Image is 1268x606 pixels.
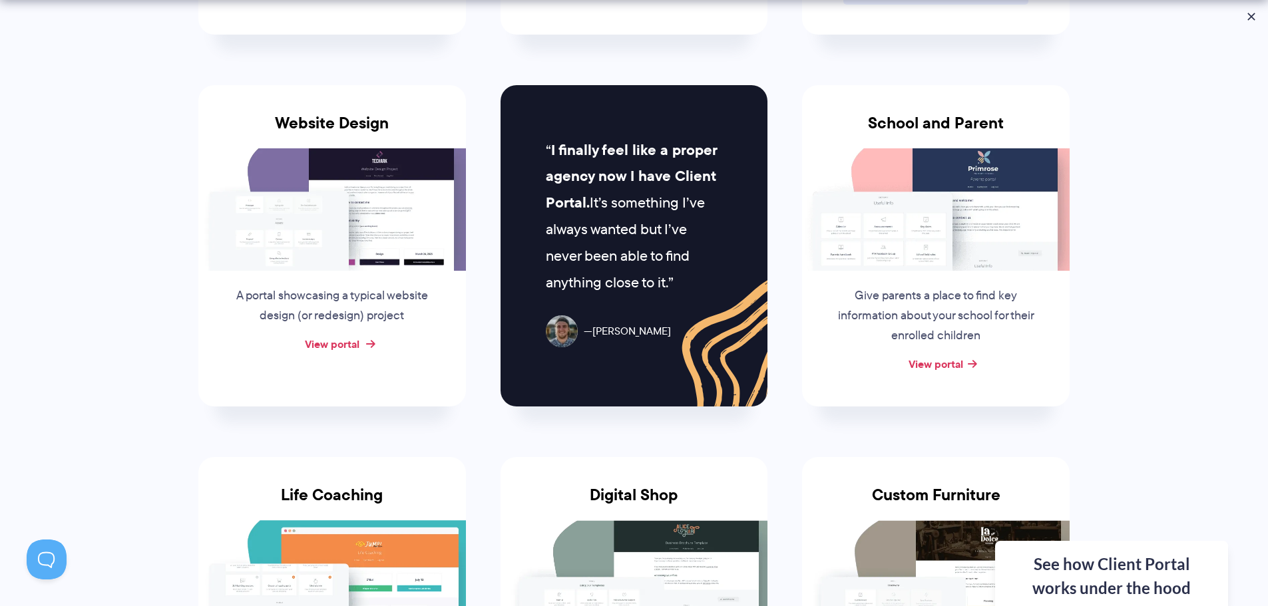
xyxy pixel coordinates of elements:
span: [PERSON_NAME] [584,322,671,341]
h3: Website Design [198,114,466,148]
iframe: Toggle Customer Support [27,539,67,579]
h3: Life Coaching [198,486,466,520]
h3: School and Parent [802,114,1070,148]
p: It’s something I’ve always wanted but I’ve never been able to find anything close to it. [546,137,722,296]
h3: Custom Furniture [802,486,1070,520]
a: View portal [909,356,963,372]
h3: Digital Shop [501,486,768,520]
p: A portal showcasing a typical website design (or redesign) project [231,286,433,326]
a: View portal [305,336,359,352]
p: Give parents a place to find key information about your school for their enrolled children [835,286,1037,346]
strong: I finally feel like a proper agency now I have Client Portal. [546,139,717,214]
